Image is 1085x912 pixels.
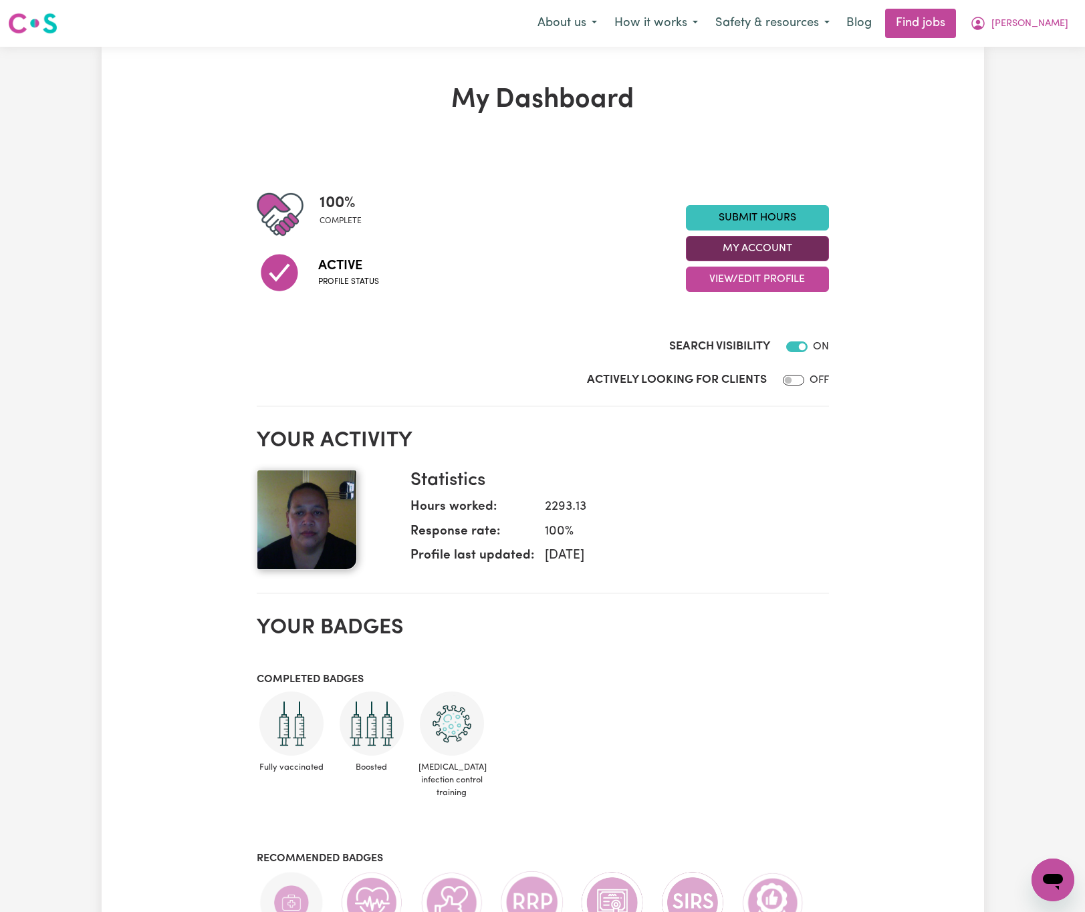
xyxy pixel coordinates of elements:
[318,276,379,288] span: Profile status
[257,853,829,865] h3: Recommended badges
[320,191,362,215] span: 100 %
[257,673,829,686] h3: Completed badges
[813,341,829,352] span: ON
[320,191,372,238] div: Profile completeness: 100%
[885,9,956,38] a: Find jobs
[318,256,379,276] span: Active
[529,9,606,37] button: About us
[686,267,829,292] button: View/Edit Profile
[410,498,534,522] dt: Hours worked:
[606,9,707,37] button: How it works
[669,338,770,355] label: Search Visibility
[8,11,57,35] img: Careseekers logo
[534,547,818,566] dd: [DATE]
[420,692,484,756] img: CS Academy: COVID-19 Infection Control Training course completed
[707,9,838,37] button: Safety & resources
[257,756,326,779] span: Fully vaccinated
[320,215,362,227] span: complete
[8,8,57,39] a: Careseekers logo
[810,375,829,386] span: OFF
[410,470,818,492] h3: Statistics
[587,371,767,389] label: Actively Looking for Clients
[410,522,534,547] dt: Response rate:
[838,9,880,38] a: Blog
[257,428,829,454] h2: Your activity
[259,692,324,756] img: Care and support worker has received 2 doses of COVID-19 vaccine
[410,547,534,571] dt: Profile last updated:
[417,756,487,805] span: [MEDICAL_DATA] infection control training
[257,84,829,116] h1: My Dashboard
[686,205,829,231] a: Submit Hours
[534,498,818,517] dd: 2293.13
[1032,859,1074,901] iframe: Button to launch messaging window
[961,9,1077,37] button: My Account
[340,692,404,756] img: Care and support worker has received booster dose of COVID-19 vaccination
[534,522,818,542] dd: 100 %
[991,17,1068,31] span: [PERSON_NAME]
[257,615,829,641] h2: Your badges
[686,236,829,261] button: My Account
[257,470,357,570] img: Your profile picture
[337,756,406,779] span: Boosted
